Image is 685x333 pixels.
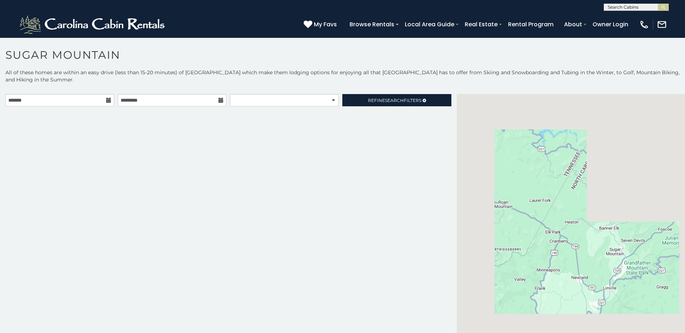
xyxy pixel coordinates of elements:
[385,98,404,103] span: Search
[560,18,586,31] a: About
[589,18,632,31] a: Owner Login
[368,98,421,103] span: Refine Filters
[342,94,451,106] a: RefineSearchFilters
[657,19,667,30] img: mail-regular-white.png
[504,18,557,31] a: Rental Program
[18,14,168,35] img: White-1-2.png
[304,20,339,29] a: My Favs
[461,18,501,31] a: Real Estate
[401,18,458,31] a: Local Area Guide
[346,18,398,31] a: Browse Rentals
[639,19,649,30] img: phone-regular-white.png
[314,20,337,29] span: My Favs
